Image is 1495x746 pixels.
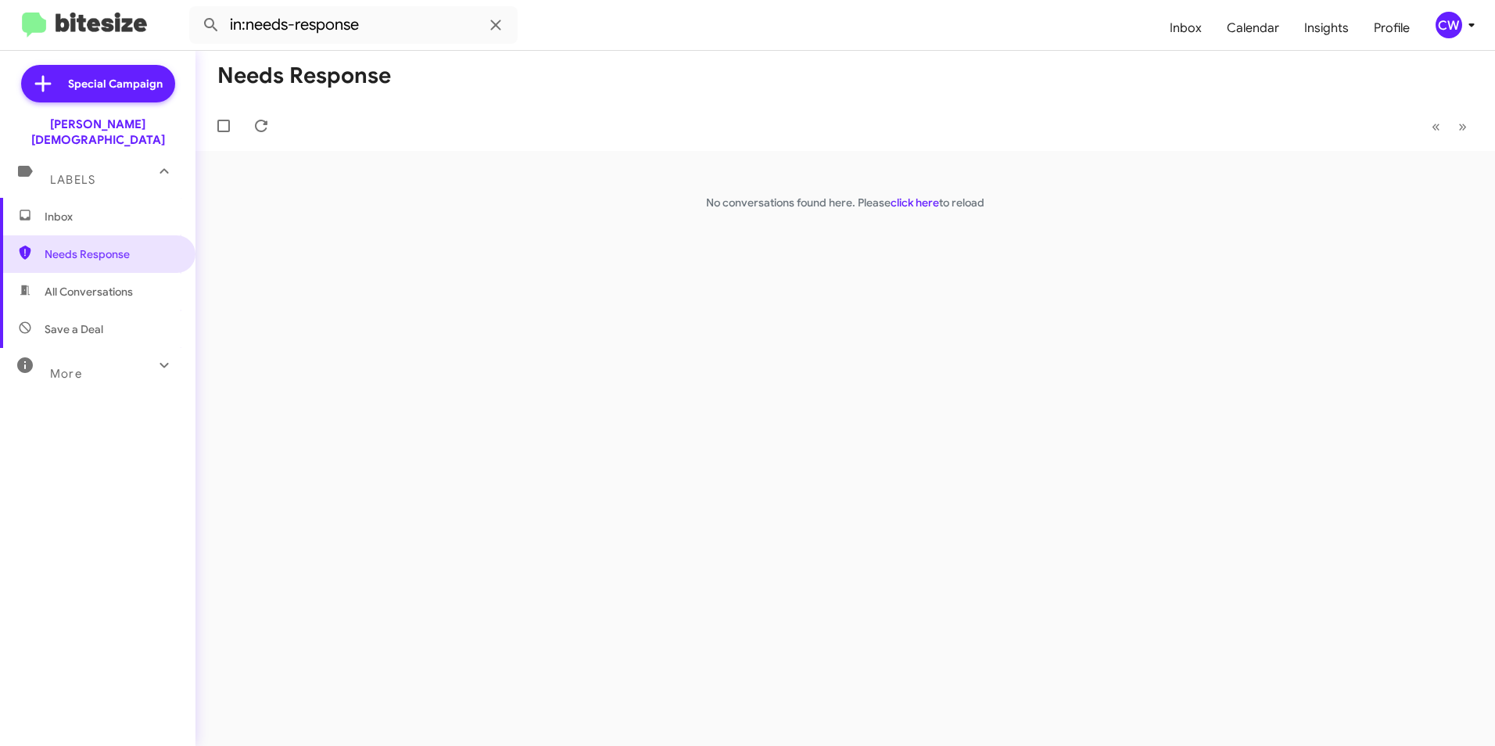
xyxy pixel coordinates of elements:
a: Special Campaign [21,65,175,102]
a: click here [891,195,939,210]
h1: Needs Response [217,63,391,88]
nav: Page navigation example [1423,110,1476,142]
p: No conversations found here. Please to reload [195,195,1495,210]
button: Previous [1422,110,1450,142]
button: CW [1422,12,1478,38]
a: Inbox [1157,5,1214,51]
a: Profile [1361,5,1422,51]
span: More [50,367,82,381]
span: « [1432,117,1440,136]
span: Labels [50,173,95,187]
span: Special Campaign [68,76,163,91]
div: CW [1436,12,1462,38]
span: All Conversations [45,284,133,299]
span: Save a Deal [45,321,103,337]
button: Next [1449,110,1476,142]
input: Search [189,6,518,44]
span: Inbox [45,209,177,224]
a: Calendar [1214,5,1292,51]
span: » [1458,117,1467,136]
a: Insights [1292,5,1361,51]
span: Needs Response [45,246,177,262]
